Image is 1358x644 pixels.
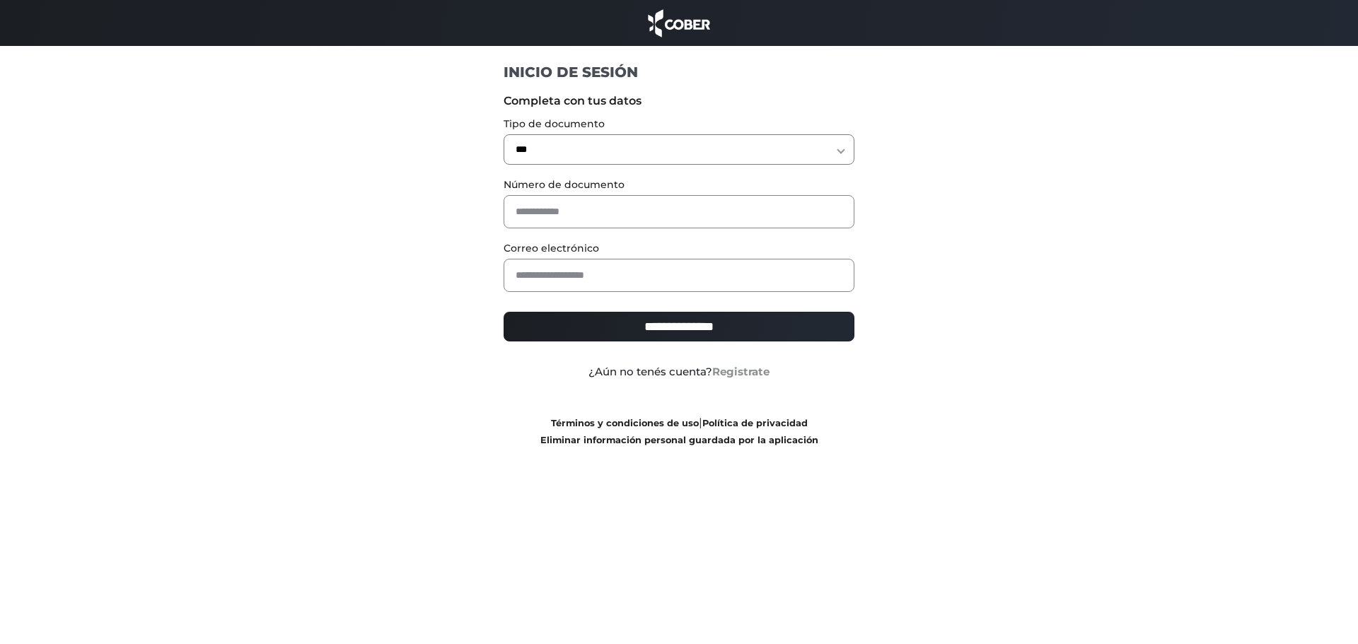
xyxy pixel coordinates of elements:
[644,7,714,39] img: cober_marca.png
[504,241,855,256] label: Correo electrónico
[493,414,866,448] div: |
[551,418,699,428] a: Términos y condiciones de uso
[702,418,808,428] a: Política de privacidad
[504,63,855,81] h1: INICIO DE SESIÓN
[493,364,866,380] div: ¿Aún no tenés cuenta?
[504,177,855,192] label: Número de documento
[504,117,855,131] label: Tipo de documento
[712,365,770,378] a: Registrate
[540,435,818,445] a: Eliminar información personal guardada por la aplicación
[504,93,855,110] label: Completa con tus datos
